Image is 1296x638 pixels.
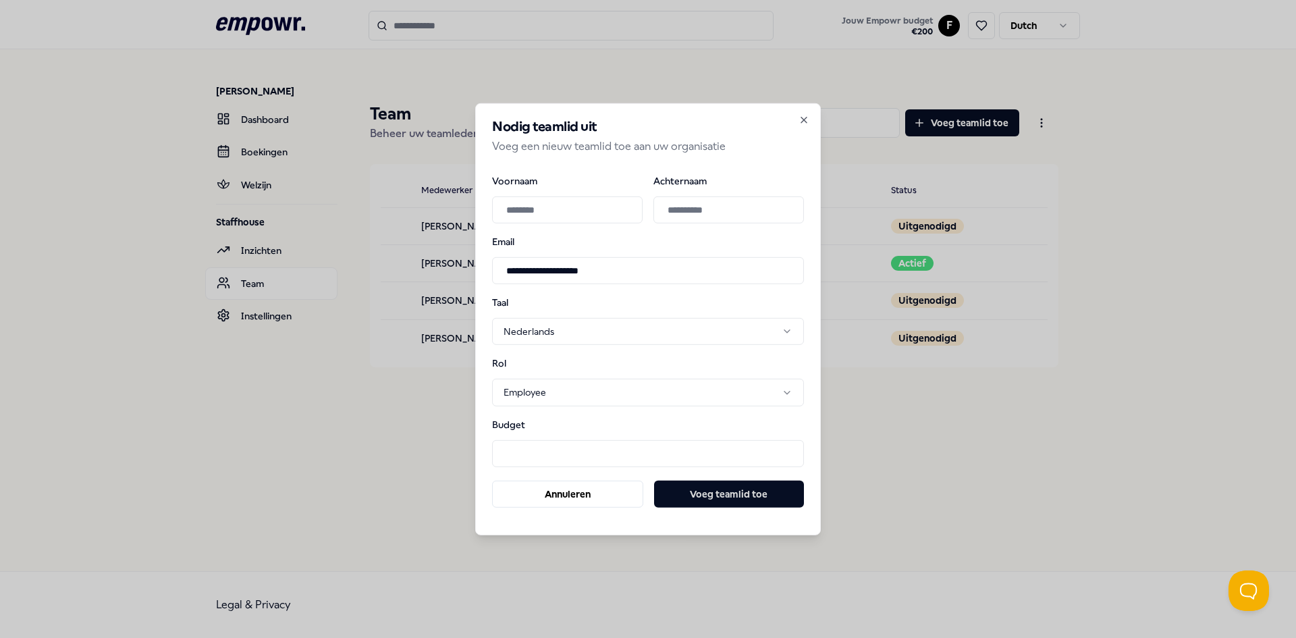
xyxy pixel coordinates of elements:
label: Budget [492,420,562,429]
button: Voeg teamlid toe [654,481,804,508]
p: Voeg een nieuw teamlid toe aan uw organisatie [492,137,804,155]
label: Achternaam [653,176,804,186]
h2: Nodig teamlid uit [492,119,804,133]
label: Taal [492,298,562,307]
label: Email [492,237,804,246]
label: Rol [492,358,562,368]
button: Annuleren [492,481,643,508]
label: Voornaam [492,176,643,186]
